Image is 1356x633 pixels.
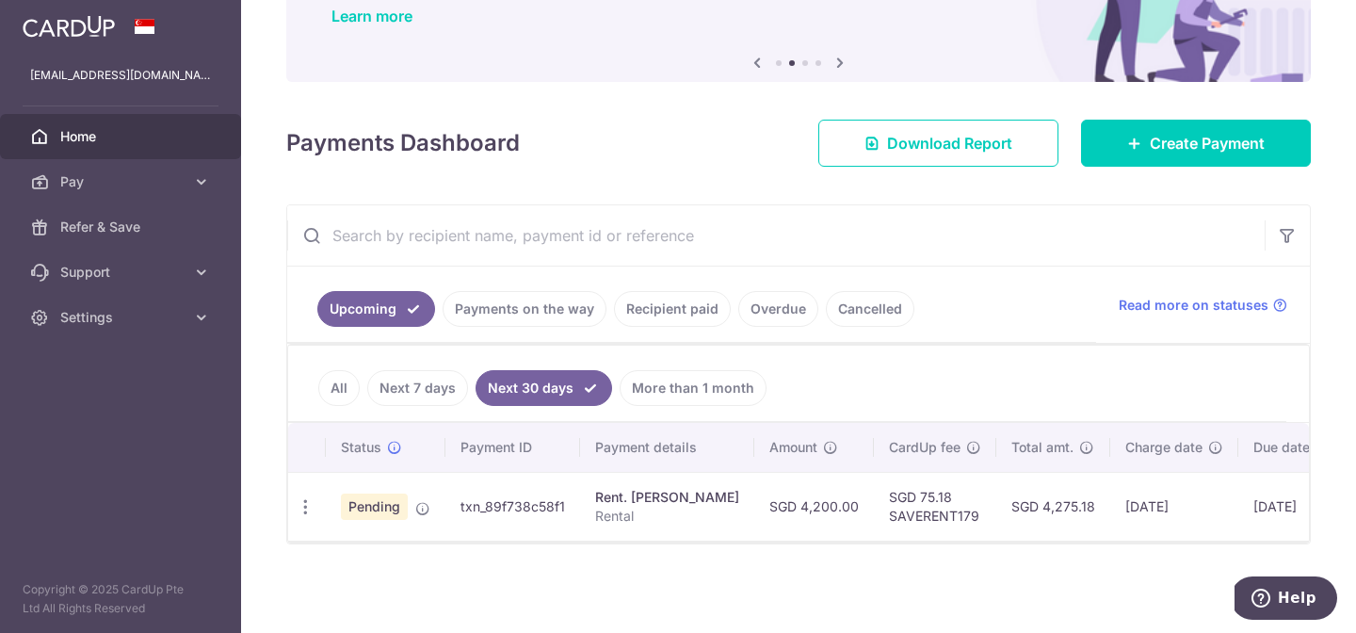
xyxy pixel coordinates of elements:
[60,127,185,146] span: Home
[1150,132,1265,154] span: Create Payment
[595,488,739,507] div: Rent. [PERSON_NAME]
[1119,296,1268,315] span: Read more on statuses
[996,472,1110,541] td: SGD 4,275.18
[889,438,960,457] span: CardUp fee
[286,126,520,160] h4: Payments Dashboard
[887,132,1012,154] span: Download Report
[318,370,360,406] a: All
[769,438,817,457] span: Amount
[818,120,1058,167] a: Download Report
[443,291,606,327] a: Payments on the way
[445,472,580,541] td: txn_89f738c58f1
[23,15,115,38] img: CardUp
[287,205,1265,266] input: Search by recipient name, payment id or reference
[1253,438,1310,457] span: Due date
[614,291,731,327] a: Recipient paid
[1235,576,1337,624] iframe: Opens a widget where you can find more information
[445,423,580,472] th: Payment ID
[60,218,185,236] span: Refer & Save
[874,472,996,541] td: SGD 75.18 SAVERENT179
[317,291,435,327] a: Upcoming
[1119,296,1287,315] a: Read more on statuses
[30,66,211,85] p: [EMAIL_ADDRESS][DOMAIN_NAME]
[1081,120,1311,167] a: Create Payment
[580,423,754,472] th: Payment details
[60,308,185,327] span: Settings
[754,472,874,541] td: SGD 4,200.00
[1238,472,1346,541] td: [DATE]
[738,291,818,327] a: Overdue
[476,370,612,406] a: Next 30 days
[60,172,185,191] span: Pay
[1011,438,1073,457] span: Total amt.
[1125,438,1203,457] span: Charge date
[341,438,381,457] span: Status
[341,494,408,520] span: Pending
[60,263,185,282] span: Support
[620,370,767,406] a: More than 1 month
[1110,472,1238,541] td: [DATE]
[826,291,914,327] a: Cancelled
[595,507,739,526] p: Rental
[331,7,412,25] a: Learn more
[367,370,468,406] a: Next 7 days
